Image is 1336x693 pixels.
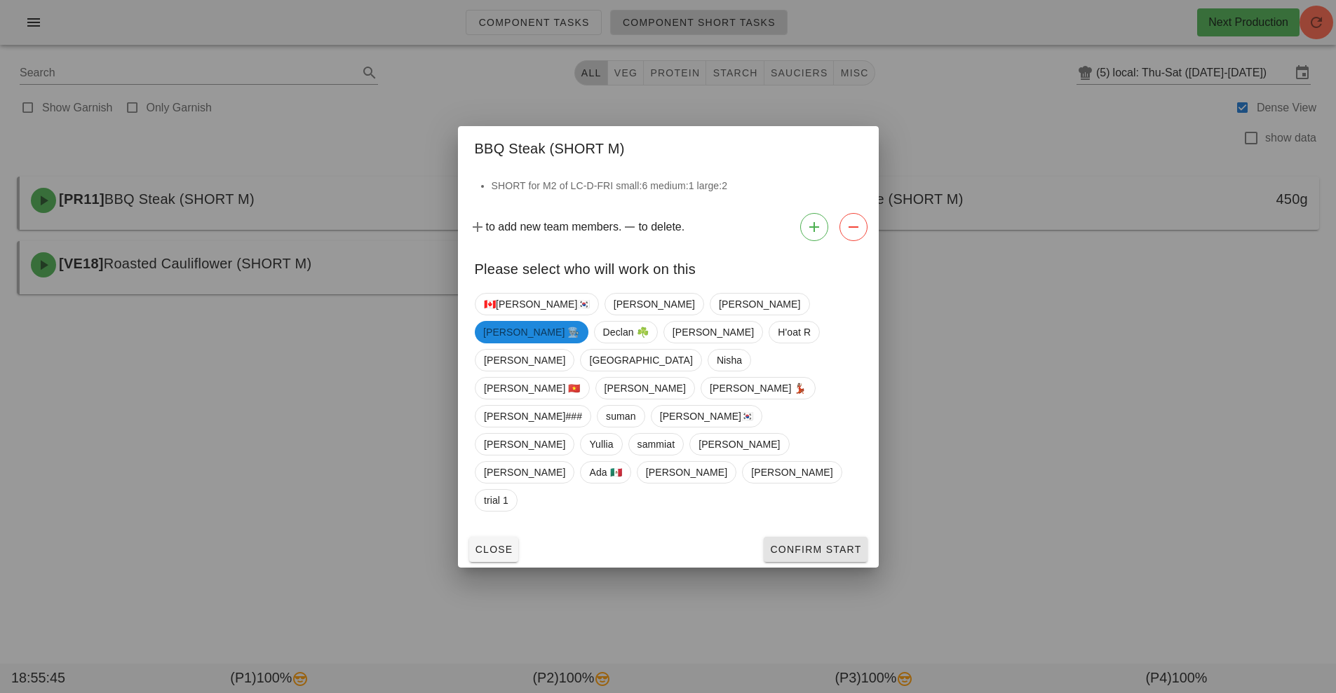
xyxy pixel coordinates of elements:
span: [PERSON_NAME]### [484,406,582,427]
span: H'oat R [778,322,811,343]
div: BBQ Steak (SHORT M) [458,126,879,167]
span: [PERSON_NAME]🇰🇷 [659,406,753,427]
button: Close [469,537,519,562]
span: suman [606,406,636,427]
span: [PERSON_NAME] [719,294,800,315]
span: [PERSON_NAME] [699,434,780,455]
span: [PERSON_NAME] [613,294,694,315]
span: [PERSON_NAME] 👨🏼‍🍳 [483,321,580,343]
div: Please select who will work on this [458,247,879,287]
span: Confirm Start [769,544,861,555]
span: trial 1 [484,490,508,511]
span: Close [475,544,513,555]
span: [PERSON_NAME] [484,462,565,483]
span: [PERSON_NAME] 💃🏽 [709,378,806,399]
span: Ada 🇲🇽 [589,462,621,483]
span: [PERSON_NAME] 🇻🇳 [484,378,581,399]
div: to add new team members. to delete. [458,207,879,247]
span: [PERSON_NAME] [484,434,565,455]
span: [GEOGRAPHIC_DATA] [589,350,692,371]
li: SHORT for M2 of LC-D-FRI small:6 medium:1 large:2 [492,178,862,193]
span: [PERSON_NAME] [645,462,727,483]
span: sammiat [637,434,675,455]
span: Nisha [716,350,741,371]
span: Declan ☘️ [602,322,648,343]
span: [PERSON_NAME] [751,462,832,483]
span: [PERSON_NAME] [484,350,565,371]
button: Confirm Start [764,537,867,562]
span: [PERSON_NAME] [604,378,685,399]
span: [PERSON_NAME] [672,322,753,343]
span: Yullia [589,434,613,455]
span: 🇨🇦[PERSON_NAME]🇰🇷 [484,294,590,315]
